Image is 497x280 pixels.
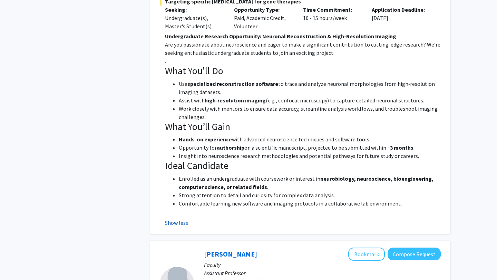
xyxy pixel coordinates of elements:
[204,269,441,277] p: Assistant Professor
[204,261,441,269] p: Faculty
[388,248,441,260] button: Compose Request to Runze Yan
[204,250,257,258] a: [PERSON_NAME]
[390,144,413,151] strong: 3 months
[303,6,362,14] p: Time Commitment:
[165,65,441,77] h3: What You'll Do
[348,248,385,261] button: Add Runze Yan to Bookmarks
[179,143,441,152] li: Opportunity for on a scientific manuscript, projected to be submitted within ~ .
[367,6,436,30] div: [DATE]
[179,104,441,121] li: Work closely with mentors to ensure data accuracy, streamline analysis workflows, and troubleshoo...
[234,6,293,14] p: Opportunity Type:
[229,6,298,30] div: Paid, Academic Credit, Volunteer
[298,6,367,30] div: 10 - 15 hours/week
[205,97,266,104] strong: high‐resolution imaging
[165,6,224,14] p: Seeking:
[179,199,441,208] li: Comfortable learning new software and imaging protocols in a collaborative lab environment.
[187,80,278,87] strong: specialized reconstruction software
[165,160,441,172] h3: Ideal Candidate
[165,33,396,40] strong: Undergraduate Research Opportunity: Neuronal Reconstruction & High-Resolution Imaging
[179,80,441,96] li: Use to trace and analyze neuronal morphologies from high‐resolution imaging datasets.
[372,6,430,14] p: Application Deadline:
[217,144,244,151] strong: authorship
[165,40,441,57] p: Are you passionate about neuroscience and eager to make a significant contribution to cutting-edg...
[165,57,441,65] p: .
[165,14,224,30] div: Undergraduate(s), Master's Student(s)
[179,136,232,143] strong: Hands-on experience
[179,174,441,191] li: Enrolled as an undergraduate with coursework or interest in .
[179,191,441,199] li: Strong attention to detail and curiosity for complex data analysis.
[179,135,441,143] li: with advanced neuroscience techniques and software tools.
[5,249,29,275] iframe: Chat
[165,121,441,133] h3: What You’ll Gain
[179,152,441,160] li: Insight into neuroscience research methodologies and potential pathways for future study or careers.
[165,219,188,227] button: Show less
[179,175,433,190] strong: neurobiology, neuroscience, bioengineering, computer science, or related fields
[179,96,441,104] li: Assist with (e.g., confocal microscopy) to capture detailed neuronal structures.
